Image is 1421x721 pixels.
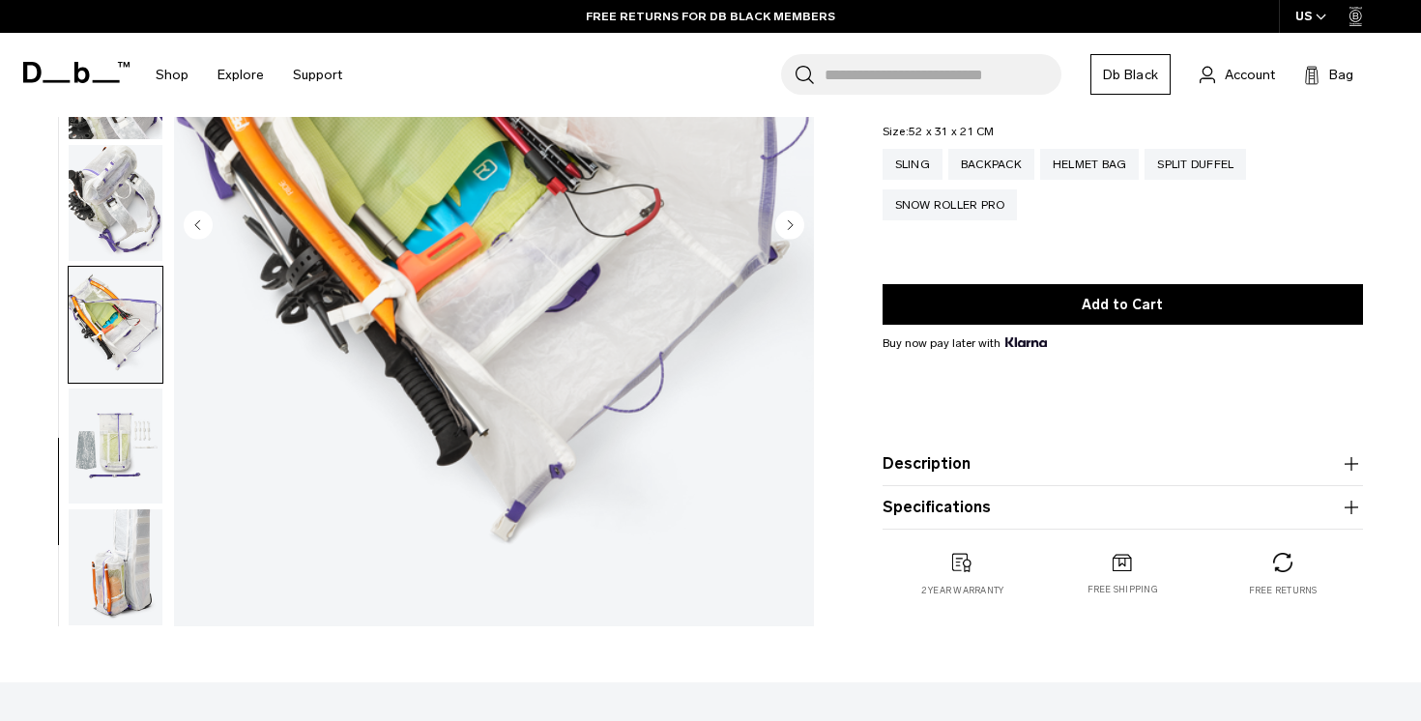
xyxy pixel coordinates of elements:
a: Helmet Bag [1040,149,1140,180]
button: Weigh_Lighter_Backpack_25L_13.png [68,144,163,262]
a: Db Black [1090,54,1171,95]
button: Weigh_Lighter_Backpack_25L_15.png [68,388,163,505]
p: 2 year warranty [921,584,1004,597]
a: Explore [217,41,264,109]
legend: Size: [883,126,995,137]
button: Description [883,452,1363,476]
a: Sling [883,149,942,180]
a: FREE RETURNS FOR DB BLACK MEMBERS [586,8,835,25]
span: Account [1225,65,1275,85]
a: Support [293,41,342,109]
button: Weigh_Lighter_Backpack_25L_14.png [68,266,163,384]
a: Shop [156,41,188,109]
a: Backpack [948,149,1034,180]
p: Free shipping [1087,584,1158,597]
span: Buy now pay later with [883,334,1047,352]
button: Next slide [775,210,804,243]
button: Previous slide [184,210,213,243]
a: Account [1200,63,1275,86]
button: Specifications [883,496,1363,519]
a: Split Duffel [1145,149,1246,180]
img: Weigh_Lighter_Backpack_25L_16.png [69,509,162,625]
img: Weigh_Lighter_Backpack_25L_13.png [69,145,162,261]
img: Weigh_Lighter_Backpack_25L_14.png [69,267,162,383]
button: Add to Cart [883,284,1363,325]
img: Weigh_Lighter_Backpack_25L_15.png [69,389,162,505]
button: Weigh_Lighter_Backpack_25L_16.png [68,508,163,626]
span: 52 x 31 x 21 CM [909,125,995,138]
img: {"height" => 20, "alt" => "Klarna"} [1005,337,1047,347]
nav: Main Navigation [141,33,357,117]
span: Bag [1329,65,1353,85]
button: Bag [1304,63,1353,86]
p: Free returns [1249,584,1318,597]
a: Snow Roller Pro [883,189,1018,220]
